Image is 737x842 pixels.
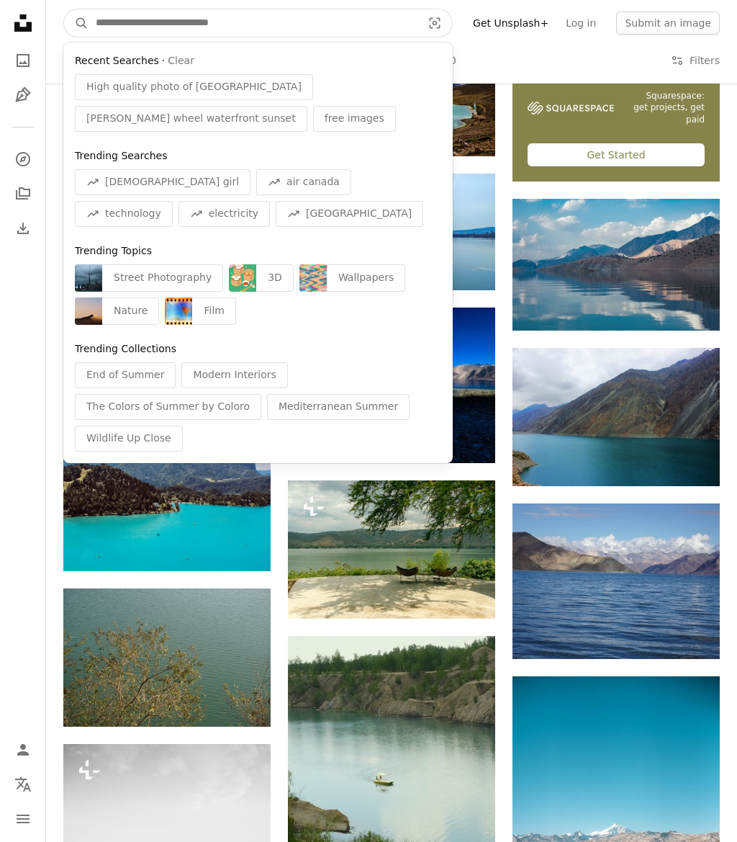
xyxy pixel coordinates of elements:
div: Street Photography [102,264,223,292]
div: · [75,54,441,68]
button: Filters [671,37,720,84]
a: Explore [9,145,37,174]
span: technology [105,207,161,221]
div: Modern Interiors [181,362,287,388]
div: 3D [256,264,294,292]
a: Photos [9,46,37,75]
img: a body of water with mountains in the background [512,503,720,659]
button: Search Unsplash [64,9,89,37]
div: Nature [102,297,159,325]
a: a body of water with mountains in the back [512,410,720,423]
a: Collections [9,179,37,208]
span: Squarespace: get projects, get paid [631,90,705,126]
a: Scenic view of a lake with outdoor seating. [288,542,495,555]
span: air canada [286,175,340,189]
div: The Colors of Summer by Coloro [75,394,261,420]
button: Menu [9,805,37,833]
img: a body of water with mountains in the back [512,348,720,486]
span: Trending Collections [75,343,176,354]
img: file-1747939142011-51e5cc87e3c9 [528,102,614,115]
button: Language [9,770,37,799]
img: premium_vector-1750777519295-a392f7ef3d63 [299,264,327,292]
a: a large body of water with mountains in the background [512,825,720,838]
img: premium_photo-1751520788468-d3b7b4b94a8e [75,297,102,325]
span: [PERSON_NAME] wheel waterfront sunset [86,112,296,126]
form: Find visuals sitewide [63,9,453,37]
span: High quality photo of [GEOGRAPHIC_DATA] [86,80,302,94]
a: A body of water with a boat in it [63,650,271,663]
a: Get Unsplash+ [464,12,557,35]
a: Log in [557,12,605,35]
img: premium_photo-1698585173008-5dbb55374918 [165,297,192,325]
button: Submit an image [616,12,720,35]
img: Scenic view of a lake with outdoor seating. [288,480,495,619]
div: End of Summer [75,362,176,388]
div: Mediterranean Summer [267,394,410,420]
span: Trending Topics [75,245,152,256]
img: body of water near snow-covered mountain during daytime [512,199,720,330]
a: Log in / Sign up [9,735,37,764]
div: Film [192,297,235,325]
span: [GEOGRAPHIC_DATA] [306,207,412,221]
div: Wallpapers [327,264,405,292]
a: Illustrations [9,81,37,109]
span: Recent Searches [75,54,159,68]
img: A body of water with a boat in it [63,588,271,727]
img: premium_vector-1733848647289-cab28616121b [229,264,256,292]
a: A boat sails on a serene, blue lake. [288,785,495,798]
span: electricity [209,207,258,221]
button: Clear [168,54,194,68]
img: photo-1756135154174-add625f8721a [75,264,102,292]
span: [DEMOGRAPHIC_DATA] girl [105,175,239,189]
span: Trending Searches [75,150,167,161]
span: free images [325,112,384,126]
a: body of water near snow-covered mountain during daytime [512,258,720,271]
div: Get Started [528,143,705,166]
span: 0 [450,53,456,68]
a: Download History [9,214,37,243]
div: Wildlife Up Close [75,426,183,452]
img: aerial view of green and brown mountains and body of water during daytime [63,432,271,570]
a: a body of water with mountains in the background [512,574,720,587]
button: Visual search [417,9,452,37]
a: Home — Unsplash [9,9,37,40]
a: aerial view of green and brown mountains and body of water during daytime [63,495,271,508]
